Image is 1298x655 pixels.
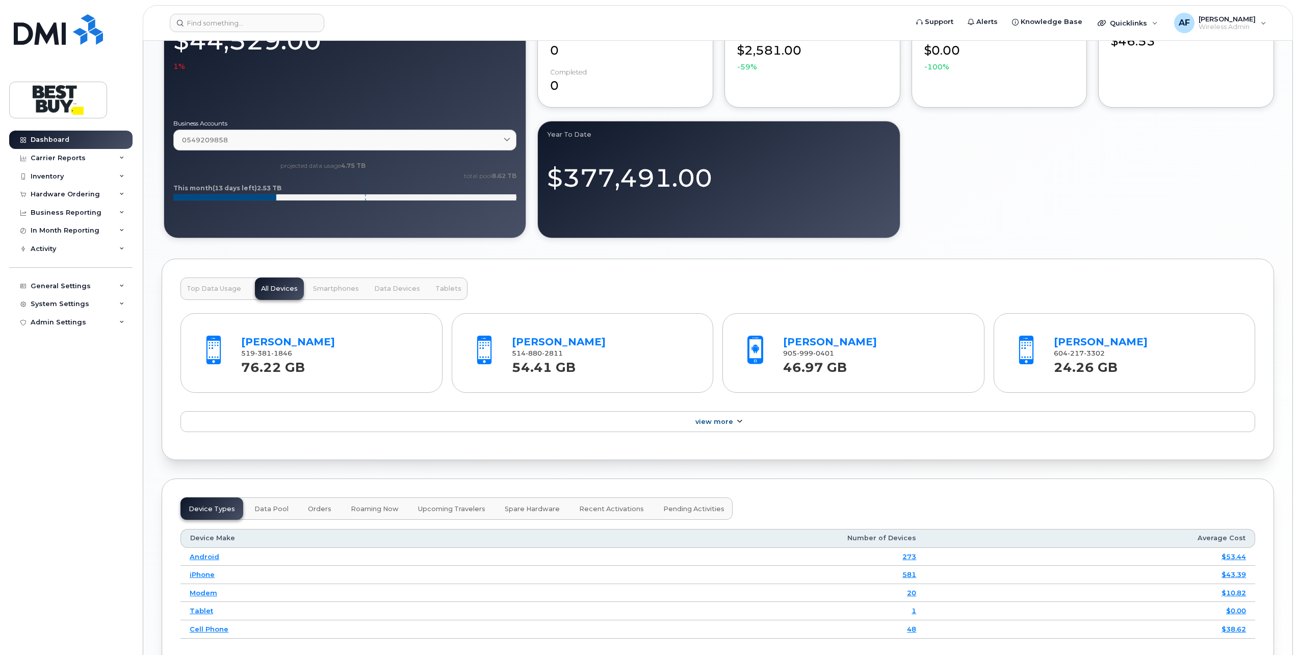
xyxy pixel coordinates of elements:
[1054,336,1148,348] a: [PERSON_NAME]
[813,349,834,357] span: 0401
[429,278,468,300] button: Tablets
[313,285,359,293] span: Smartphones
[463,172,516,180] text: total pool
[512,349,563,357] span: 514
[257,184,281,192] tspan: 2.53 TB
[1199,23,1256,31] span: Wireless Admin
[907,625,916,633] a: 48
[925,17,953,27] span: Support
[180,529,495,547] th: Device Make
[255,349,271,357] span: 381
[526,349,542,357] span: 880
[924,62,949,72] span: -100%
[542,349,563,357] span: 2811
[254,505,289,513] span: Data Pool
[190,552,219,561] a: Android
[1167,13,1274,33] div: Andrew Fontes
[180,411,1255,433] a: View More
[1222,589,1246,597] a: $10.82
[170,14,324,32] input: Find something...
[547,131,890,139] div: Year to Date
[190,625,228,633] a: Cell Phone
[924,33,1075,72] div: $0.00
[695,418,733,425] span: View More
[495,529,925,547] th: Number of Devices
[550,68,587,76] div: completed
[190,607,213,615] a: Tablet
[783,354,847,375] strong: 46.97 GB
[783,349,834,357] span: 905
[783,336,877,348] a: [PERSON_NAME]
[976,17,998,27] span: Alerts
[547,151,890,195] div: $377,491.00
[1222,552,1246,561] a: $53.44
[173,130,516,150] a: 0549209858
[550,33,700,60] div: 0
[550,68,700,95] div: 0
[307,278,365,300] button: Smartphones
[368,278,426,300] button: Data Devices
[213,184,257,192] tspan: (13 days left)
[1084,349,1105,357] span: 3302
[925,529,1255,547] th: Average Cost
[241,354,305,375] strong: 76.22 GB
[187,285,241,293] span: Top Data Usage
[512,336,606,348] a: [PERSON_NAME]
[241,336,335,348] a: [PERSON_NAME]
[341,162,366,169] tspan: 4.75 TB
[907,589,916,597] a: 20
[173,61,185,71] span: 1%
[173,184,213,192] tspan: This month
[1005,12,1089,32] a: Knowledge Base
[737,33,888,72] div: $2,581.00
[512,354,576,375] strong: 54.41 GB
[902,552,916,561] a: 273
[492,172,516,180] tspan: 8.62 TB
[418,505,485,513] span: Upcoming Travelers
[173,20,516,71] div: $44,529.00
[190,589,217,597] a: Modem
[241,349,292,357] span: 519
[182,135,228,145] span: 0549209858
[1054,354,1118,375] strong: 24.26 GB
[737,62,757,72] span: -59%
[909,12,960,32] a: Support
[1226,607,1246,615] a: $0.00
[173,120,516,127] label: Business Accounts
[1222,625,1246,633] a: $38.62
[280,162,366,169] text: projected data usage
[663,505,724,513] span: Pending Activities
[1021,17,1082,27] span: Knowledge Base
[435,285,461,293] span: Tablets
[308,505,331,513] span: Orders
[271,349,292,357] span: 1846
[960,12,1005,32] a: Alerts
[505,505,560,513] span: Spare Hardware
[1199,15,1256,23] span: [PERSON_NAME]
[1222,570,1246,578] a: $43.39
[579,505,644,513] span: Recent Activations
[1054,349,1105,357] span: 604
[1110,19,1147,27] span: Quicklinks
[180,278,247,300] button: Top Data Usage
[797,349,813,357] span: 999
[351,505,399,513] span: Roaming Now
[1068,349,1084,357] span: 217
[902,570,916,578] a: 581
[374,285,420,293] span: Data Devices
[1179,17,1190,29] span: AF
[912,607,916,615] a: 1
[1091,13,1165,33] div: Quicklinks
[190,570,215,578] a: iPhone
